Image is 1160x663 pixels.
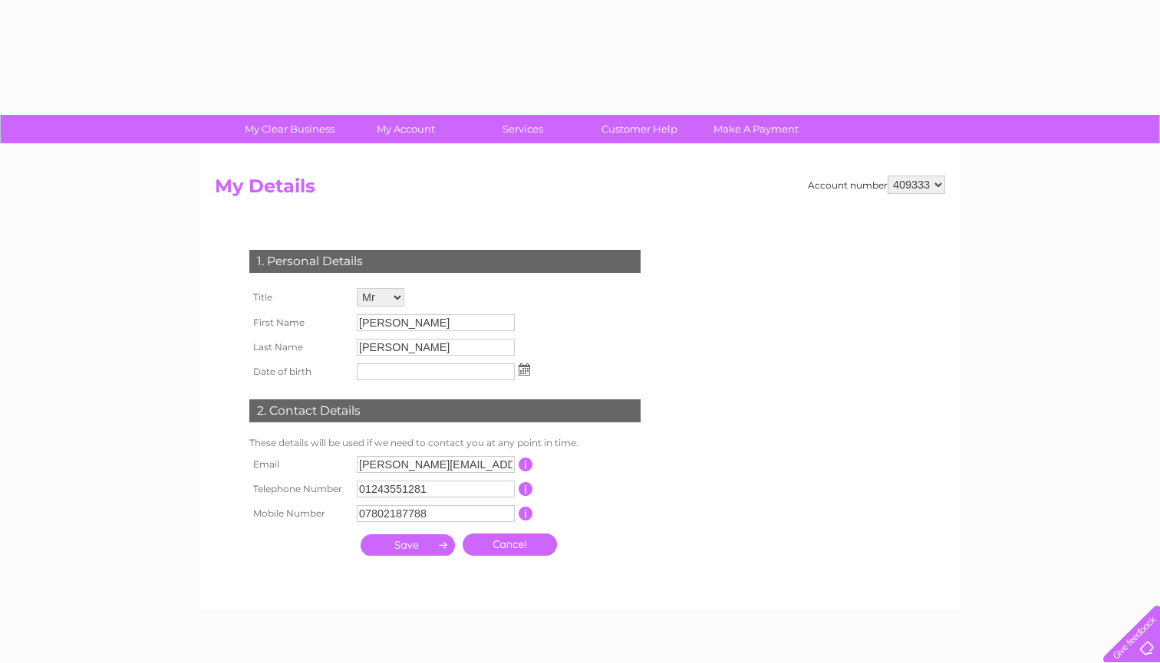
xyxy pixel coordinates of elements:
[246,284,353,310] th: Title
[519,363,530,376] img: ...
[246,452,353,477] th: Email
[249,399,641,422] div: 2. Contact Details
[215,176,945,205] h2: My Details
[246,477,353,501] th: Telephone Number
[343,115,470,143] a: My Account
[246,359,353,384] th: Date of birth
[246,335,353,359] th: Last Name
[246,310,353,335] th: First Name
[693,115,819,143] a: Make A Payment
[463,533,557,556] a: Cancel
[460,115,586,143] a: Services
[519,507,533,520] input: Information
[808,176,945,194] div: Account number
[576,115,703,143] a: Customer Help
[519,482,533,496] input: Information
[519,458,533,471] input: Information
[246,434,644,452] td: These details will be used if we need to contact you at any point in time.
[226,115,353,143] a: My Clear Business
[246,501,353,526] th: Mobile Number
[361,534,455,556] input: Submit
[249,250,641,273] div: 1. Personal Details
